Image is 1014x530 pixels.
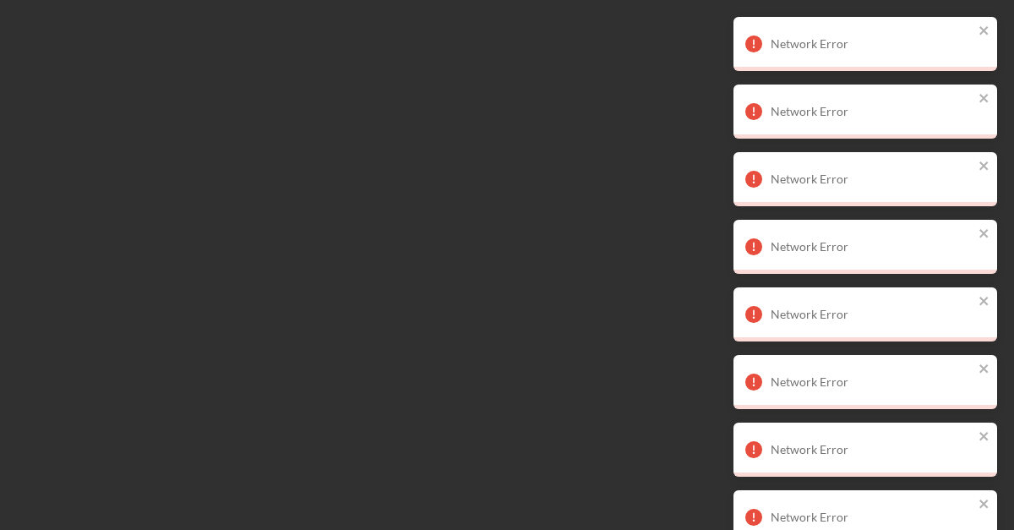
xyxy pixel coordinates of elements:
[771,511,973,524] div: Network Error
[771,308,973,321] div: Network Error
[979,24,990,40] button: close
[979,294,990,310] button: close
[979,429,990,445] button: close
[979,497,990,513] button: close
[979,227,990,243] button: close
[771,443,973,456] div: Network Error
[979,91,990,107] button: close
[771,375,973,389] div: Network Error
[771,37,973,51] div: Network Error
[771,172,973,186] div: Network Error
[979,159,990,175] button: close
[979,362,990,378] button: close
[771,240,973,254] div: Network Error
[771,105,973,118] div: Network Error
